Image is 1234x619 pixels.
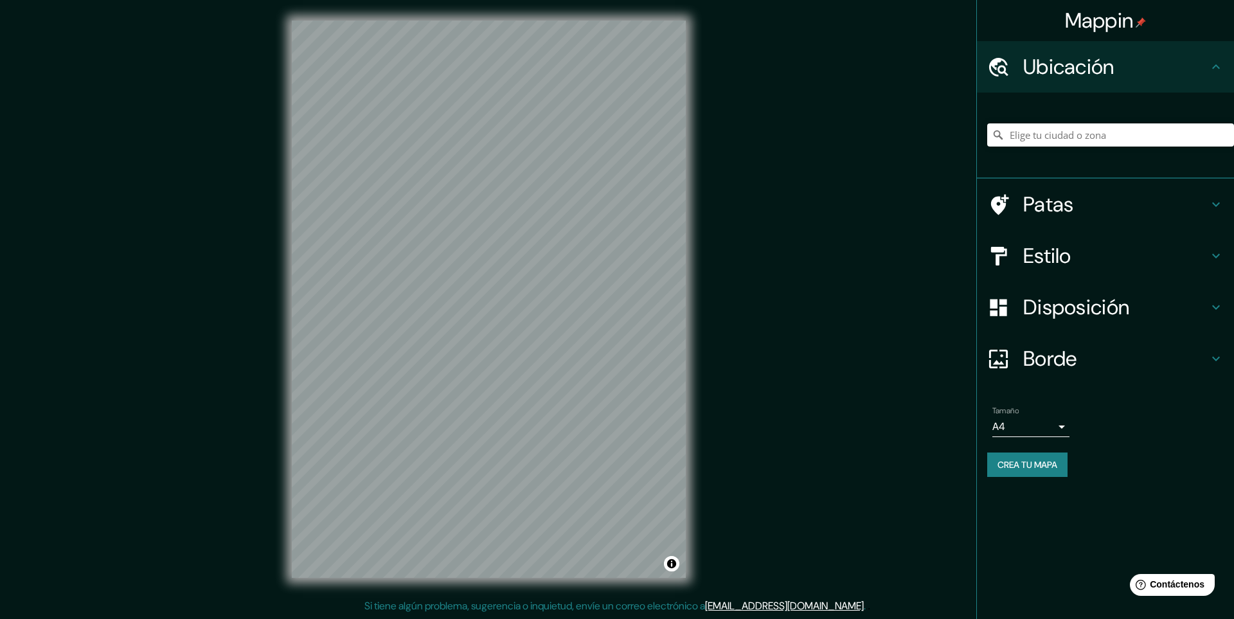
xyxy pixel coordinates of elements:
img: pin-icon.png [1136,17,1146,28]
div: A4 [992,417,1069,437]
div: Patas [977,179,1234,230]
font: A4 [992,420,1005,433]
font: Patas [1023,191,1074,218]
div: Estilo [977,230,1234,282]
font: . [864,599,866,613]
a: [EMAIL_ADDRESS][DOMAIN_NAME] [705,599,864,613]
input: Elige tu ciudad o zona [987,123,1234,147]
div: Ubicación [977,41,1234,93]
font: Ubicación [1023,53,1114,80]
div: Disposición [977,282,1234,333]
font: Borde [1023,345,1077,372]
button: Activar o desactivar atribución [664,556,679,571]
font: Crea tu mapa [997,459,1057,471]
canvas: Mapa [292,21,686,578]
font: . [868,598,870,613]
button: Crea tu mapa [987,453,1068,477]
font: Estilo [1023,242,1071,269]
font: . [866,598,868,613]
font: Tamaño [992,406,1019,416]
font: Si tiene algún problema, sugerencia o inquietud, envíe un correo electrónico a [364,599,705,613]
font: Mappin [1065,7,1134,34]
div: Borde [977,333,1234,384]
font: Disposición [1023,294,1129,321]
iframe: Lanzador de widgets de ayuda [1120,569,1220,605]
